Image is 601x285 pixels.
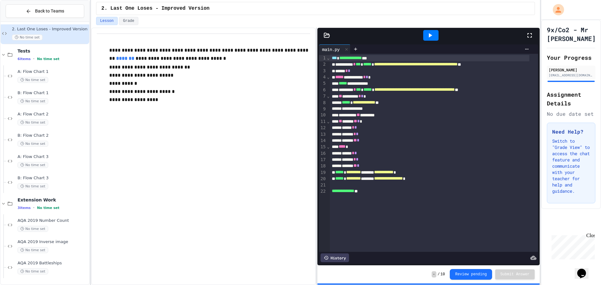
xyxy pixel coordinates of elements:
span: 2. Last One Loses - Improved Version [12,27,88,32]
span: Fold line [327,74,330,79]
div: Chat with us now!Close [3,3,43,40]
span: Back to Teams [35,8,64,14]
span: A: Flow Chart 1 [18,69,88,74]
span: Fold line [327,144,330,149]
div: 9 [319,106,327,112]
div: 21 [319,182,327,188]
div: 13 [319,131,327,138]
div: 18 [319,163,327,169]
span: 2. Last One Loses - Improved Version [101,5,210,12]
span: AQA 2019 Inverse image [18,239,88,245]
span: Extension Work [18,197,88,203]
span: AQA 2019 Battleships [18,261,88,266]
span: No time set [18,141,48,147]
span: A: Flow Chart 2 [18,112,88,117]
div: 20 [319,176,327,182]
span: No time set [18,162,48,168]
div: History [321,253,349,262]
h2: Your Progress [547,53,595,62]
span: B: Flow Chart 2 [18,133,88,138]
span: No time set [18,268,48,274]
div: [EMAIL_ADDRESS][DOMAIN_NAME] [549,73,593,78]
span: No time set [18,120,48,125]
span: Submit Answer [500,272,530,277]
button: Review pending [450,269,492,280]
iframe: chat widget [549,233,595,259]
div: 6 [319,87,327,93]
div: No due date set [547,110,595,118]
span: • [33,205,34,210]
span: No time set [18,77,48,83]
h2: Assignment Details [547,90,595,108]
div: 4 [319,74,327,80]
span: No time set [18,247,48,253]
iframe: chat widget [575,260,595,279]
span: No time set [18,183,48,189]
div: 5 [319,80,327,87]
div: 16 [319,150,327,157]
span: 3 items [18,206,31,210]
span: - [432,271,436,277]
div: 10 [319,112,327,118]
span: B: Flow Chart 1 [18,90,88,96]
div: main.py [319,44,351,54]
button: Lesson [96,17,118,25]
p: Switch to "Grade View" to access the chat feature and communicate with your teacher for help and ... [552,138,590,194]
div: [PERSON_NAME] [549,67,593,73]
div: 2 [319,61,327,68]
button: Back to Teams [6,4,84,18]
span: No time set [18,226,48,232]
span: B: Flow Chart 3 [18,176,88,181]
button: Grade [119,17,138,25]
span: / [438,272,440,277]
span: 6 items [18,57,31,61]
div: 15 [319,144,327,150]
span: AQA 2019 Number Count [18,218,88,223]
div: 22 [319,188,327,195]
span: Fold line [327,119,330,124]
span: 10 [440,272,445,277]
div: 14 [319,138,327,144]
span: A: Flow Chart 3 [18,154,88,160]
div: 17 [319,157,327,163]
span: No time set [12,34,43,40]
span: No time set [37,57,59,61]
div: 8 [319,100,327,106]
span: No time set [18,98,48,104]
span: No time set [37,206,59,210]
div: 11 [319,119,327,125]
div: 19 [319,170,327,176]
span: Fold line [327,94,330,99]
div: 1 [319,55,327,61]
h3: Need Help? [552,128,590,135]
div: main.py [319,46,343,53]
span: Fold line [327,55,330,60]
span: • [33,56,34,61]
h1: 9x/Co2 - Mr [PERSON_NAME] [547,25,596,43]
div: 3 [319,68,327,74]
span: Tests [18,48,88,54]
div: 7 [319,93,327,99]
div: 12 [319,125,327,131]
button: Submit Answer [495,269,535,279]
div: My Account [546,3,566,17]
